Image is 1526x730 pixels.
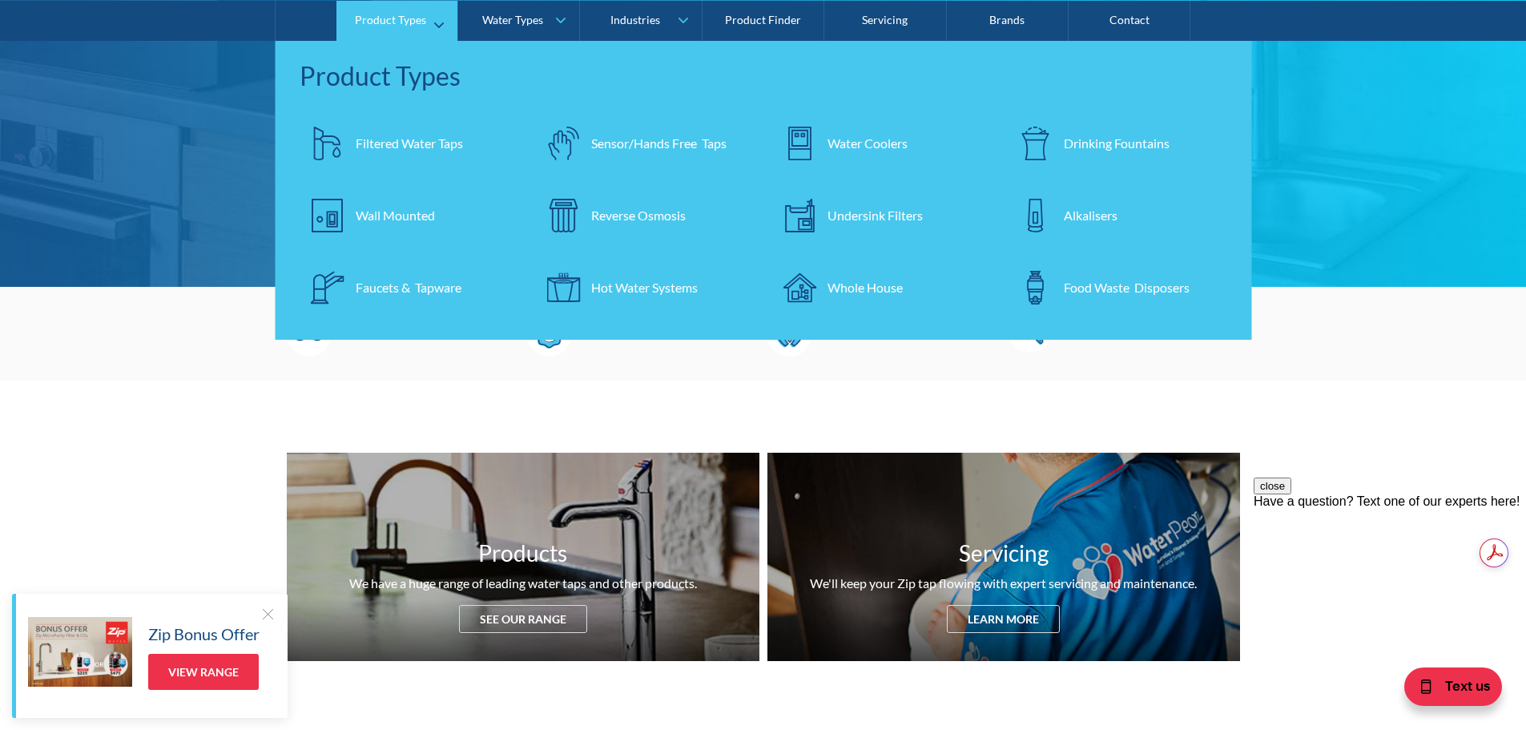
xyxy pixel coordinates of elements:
[355,13,426,26] div: Product Types
[827,205,923,224] div: Undersink Filters
[276,40,1252,339] nav: Product Types
[1008,259,1228,315] a: Food Waste Disposers
[1064,277,1190,296] div: Food Waste Disposers
[1064,133,1170,152] div: Drinking Fountains
[591,205,686,224] div: Reverse Osmosis
[300,187,520,243] a: Wall Mounted
[591,277,698,296] div: Hot Water Systems
[1064,205,1117,224] div: Alkalisers
[1398,650,1526,730] iframe: podium webchat widget bubble
[356,133,463,152] div: Filtered Water Taps
[148,622,260,646] h5: Zip Bonus Offer
[478,536,567,570] h3: Products
[300,259,520,315] a: Faucets & Tapware
[356,277,461,296] div: Faucets & Tapware
[287,453,759,661] a: ProductsWe have a huge range of leading water taps and other products.See our range
[300,56,1228,95] div: Product Types
[300,115,520,171] a: Filtered Water Taps
[1008,187,1228,243] a: Alkalisers
[482,13,543,26] div: Water Types
[771,187,992,243] a: Undersink Filters
[349,574,697,593] div: We have a huge range of leading water taps and other products.
[535,259,755,315] a: Hot Water Systems
[535,115,755,171] a: Sensor/Hands Free Taps
[28,617,132,687] img: Zip Bonus Offer
[535,187,755,243] a: Reverse Osmosis
[767,453,1240,661] a: ServicingWe'll keep your Zip tap flowing with expert servicing and maintenance.Learn more
[1008,115,1228,171] a: Drinking Fountains
[591,133,727,152] div: Sensor/Hands Free Taps
[827,133,908,152] div: Water Coolers
[771,259,992,315] a: Whole House
[810,574,1197,593] div: We'll keep your Zip tap flowing with expert servicing and maintenance.
[356,205,435,224] div: Wall Mounted
[959,536,1049,570] h3: Servicing
[771,115,992,171] a: Water Coolers
[459,605,587,633] div: See our range
[947,605,1060,633] div: Learn more
[827,277,903,296] div: Whole House
[1254,478,1526,670] iframe: podium webchat widget prompt
[610,13,660,26] div: Industries
[148,654,259,690] a: View Range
